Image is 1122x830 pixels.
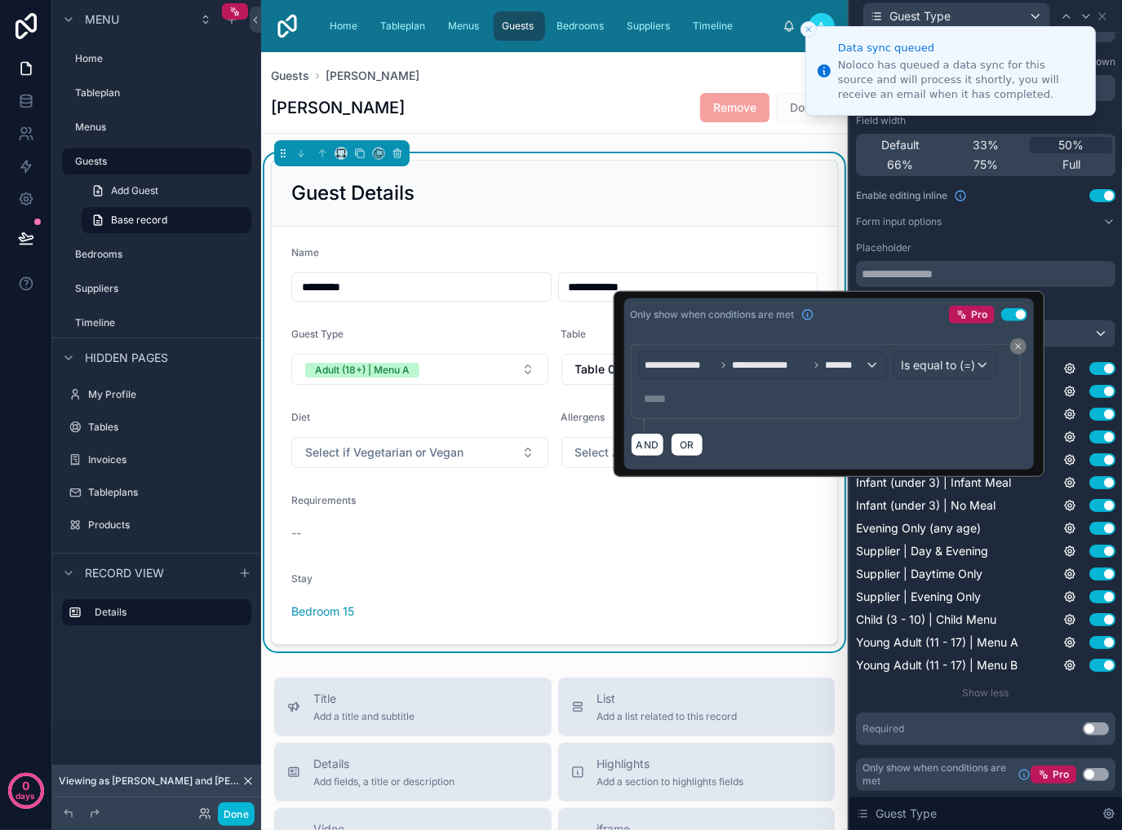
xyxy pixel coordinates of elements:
span: Details [313,756,455,772]
span: Pro [1053,768,1069,781]
span: Stay [291,572,313,585]
a: Tableplan [372,11,437,41]
a: Tableplans [62,479,251,506]
h1: [PERSON_NAME] [271,96,405,119]
button: Select Button [291,354,548,385]
button: Select Button [291,437,548,468]
span: Suppliers [627,20,670,33]
span: Add Guest [111,184,158,197]
span: Evening Only (any age) [856,520,981,536]
div: Required [863,722,904,735]
button: AND [630,433,664,457]
span: Add a section to highlights fields [597,775,744,788]
div: Noloco has queued a data sync for this source and will process it shortly, you will receive an em... [838,58,1082,103]
span: Default [881,137,920,153]
span: Young Adult (11 - 17) | Menu A [856,634,1018,651]
button: Done [218,802,255,826]
button: Close toast [800,21,817,38]
label: Timeline [75,316,248,329]
span: Allergens [561,411,605,423]
span: Name [291,246,319,258]
button: DetailsAdd fields, a title or description [274,743,552,801]
label: Tables [88,421,248,434]
label: Guests [75,155,242,168]
span: Only show when conditions are met [863,762,1011,788]
span: Young Adult (11 - 17) | Menu B [856,657,1018,673]
div: Adult (18+) | Menu A [315,363,410,377]
label: Field width [856,114,906,127]
span: Infant (under 3) | Infant Meal [856,475,1011,491]
span: Bedroom 15 [291,603,354,620]
span: Title [313,691,415,707]
span: Enable editing inline [856,189,947,202]
a: Invoices [62,447,251,473]
span: 75% [973,157,998,173]
a: Suppliers [619,11,681,41]
span: Guest Type [291,328,344,340]
label: Invoices [88,453,248,466]
span: Add a list related to this record [597,710,738,723]
span: Viewing as [PERSON_NAME] and [PERSON_NAME] [59,775,242,788]
button: OR [671,433,703,457]
span: Diet [291,411,310,423]
span: Infant (under 3) | No Meal [856,497,996,514]
div: Data sync queued [838,40,1082,56]
label: Tableplan [75,86,248,99]
p: 0 [22,778,29,794]
a: Menus [440,11,490,41]
img: App logo [274,13,300,39]
span: Record view [85,565,164,581]
span: -- [291,525,301,541]
span: Timeline [693,20,733,33]
span: Supplier | Day & Evening [856,543,988,559]
span: Full [1062,157,1080,173]
button: ListAdd a list related to this record [558,678,836,736]
button: Select Button [561,437,818,468]
label: Suppliers [75,282,248,295]
a: My Profile [62,382,251,408]
span: Supplier | Daytime Only [856,566,982,582]
span: Hidden pages [85,350,168,366]
span: Menus [448,20,479,33]
a: [PERSON_NAME] [326,68,419,84]
span: Home [330,20,357,33]
label: Products [88,519,248,532]
span: List [597,691,738,707]
span: Add a title and subtitle [313,710,415,723]
a: Menus [62,114,251,140]
span: Table 01 [575,361,621,377]
a: Home [322,11,369,41]
span: Add fields, a title or description [313,775,455,788]
label: Form input options [856,215,942,228]
a: Bedrooms [548,11,615,41]
span: Pro [971,307,987,320]
span: Only show when conditions are met [630,307,794,320]
div: scrollable content [52,592,261,642]
span: Bedrooms [557,20,604,33]
button: Form input options [856,215,1115,228]
span: Child (3 - 10) | Child Menu [856,611,996,628]
label: Bedrooms [75,248,248,261]
a: Guests [62,148,251,174]
span: Guests [502,20,534,33]
button: TitleAdd a title and subtitle [274,678,552,736]
a: Base record [82,207,251,233]
span: Base record [111,214,167,227]
a: Guests [271,68,309,84]
a: Products [62,512,251,538]
a: Suppliers [62,276,251,302]
span: Highlights [597,756,744,772]
span: Tableplan [380,20,425,33]
label: Tableplans [88,486,248,499]
button: Is equal to (=) [894,351,997,379]
p: days [16,784,36,807]
a: Add Guest [82,178,251,204]
span: Show less [963,687,1009,699]
div: scrollable content [313,8,783,44]
span: 66% [887,157,913,173]
label: Placeholder [856,241,911,254]
a: Guests [494,11,545,41]
a: Timeline [62,310,251,336]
